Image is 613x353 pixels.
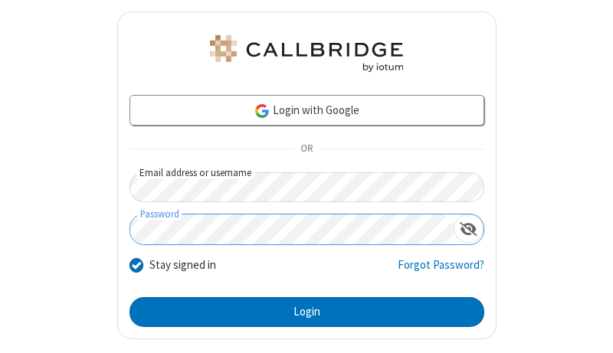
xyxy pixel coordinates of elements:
[454,214,484,243] div: Show password
[254,103,270,119] img: google-icon.png
[129,297,484,328] button: Login
[149,257,216,274] label: Stay signed in
[294,139,319,160] span: OR
[130,214,454,244] input: Password
[207,35,406,72] img: Astra
[129,95,484,126] a: Login with Google
[398,257,484,286] a: Forgot Password?
[129,172,484,202] input: Email address or username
